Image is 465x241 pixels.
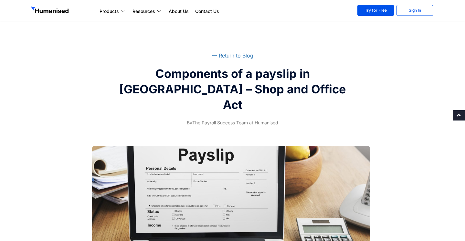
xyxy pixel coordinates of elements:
a: Resources [129,7,165,15]
a: ⭠ Return to Blog [212,52,253,59]
a: Products [96,7,129,15]
img: GetHumanised Logo [31,6,70,15]
span: By [187,120,192,125]
h2: Components of a payslip in [GEOGRAPHIC_DATA] – Shop and Office Act [111,66,354,112]
a: Sign In [396,5,433,16]
a: Try for Free [357,5,394,16]
a: Contact Us [192,7,222,15]
a: About Us [165,7,192,15]
span: The Payroll Success Team at Humanised [187,119,278,127]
